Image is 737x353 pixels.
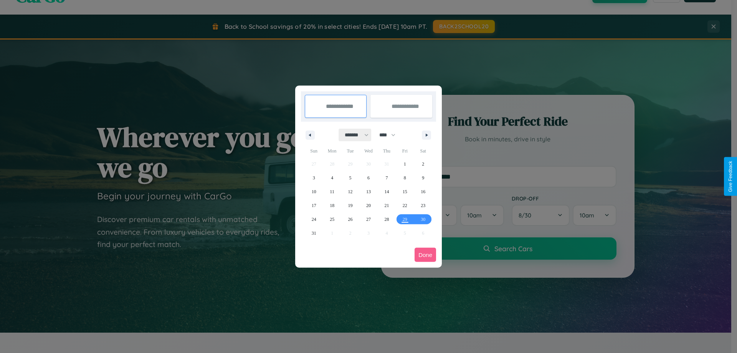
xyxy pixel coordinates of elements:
[359,145,377,157] span: Wed
[323,199,341,212] button: 18
[323,145,341,157] span: Mon
[404,171,406,185] span: 8
[359,212,377,226] button: 27
[385,171,388,185] span: 7
[323,171,341,185] button: 4
[312,185,316,199] span: 10
[396,199,414,212] button: 22
[396,145,414,157] span: Fri
[403,199,407,212] span: 22
[323,212,341,226] button: 25
[384,185,389,199] span: 14
[403,212,407,226] span: 29
[323,185,341,199] button: 11
[396,171,414,185] button: 8
[359,185,377,199] button: 13
[396,185,414,199] button: 15
[378,199,396,212] button: 21
[305,226,323,240] button: 31
[421,212,425,226] span: 30
[305,199,323,212] button: 17
[367,171,370,185] span: 6
[305,145,323,157] span: Sun
[330,185,334,199] span: 11
[349,171,352,185] span: 5
[330,199,334,212] span: 18
[348,212,353,226] span: 26
[341,212,359,226] button: 26
[359,171,377,185] button: 6
[414,145,432,157] span: Sat
[312,212,316,226] span: 24
[378,185,396,199] button: 14
[341,199,359,212] button: 19
[384,199,389,212] span: 21
[414,171,432,185] button: 9
[396,212,414,226] button: 29
[305,185,323,199] button: 10
[728,161,733,192] div: Give Feedback
[378,212,396,226] button: 28
[421,199,425,212] span: 23
[422,171,424,185] span: 9
[305,212,323,226] button: 24
[414,185,432,199] button: 16
[348,199,353,212] span: 19
[421,185,425,199] span: 16
[312,199,316,212] span: 17
[384,212,389,226] span: 28
[378,145,396,157] span: Thu
[366,212,371,226] span: 27
[378,171,396,185] button: 7
[359,199,377,212] button: 20
[330,212,334,226] span: 25
[396,157,414,171] button: 1
[331,171,333,185] span: 4
[341,171,359,185] button: 5
[422,157,424,171] span: 2
[366,199,371,212] span: 20
[366,185,371,199] span: 13
[348,185,353,199] span: 12
[414,212,432,226] button: 30
[305,171,323,185] button: 3
[312,226,316,240] span: 31
[341,185,359,199] button: 12
[313,171,315,185] span: 3
[341,145,359,157] span: Tue
[415,248,436,262] button: Done
[403,185,407,199] span: 15
[404,157,406,171] span: 1
[414,199,432,212] button: 23
[414,157,432,171] button: 2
